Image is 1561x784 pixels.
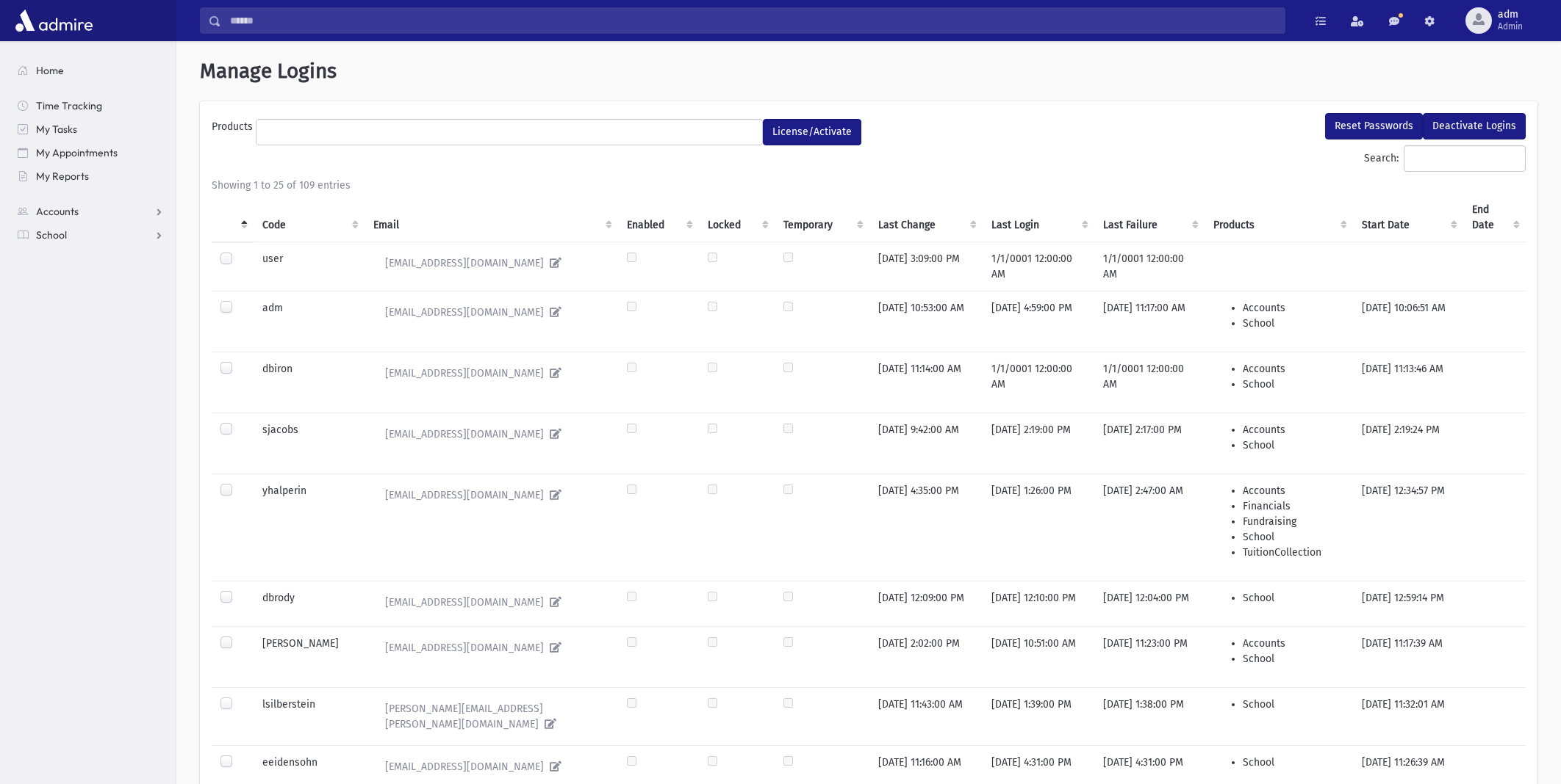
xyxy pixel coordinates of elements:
[618,193,699,242] th: Enabled : activate to sort column ascending
[1353,193,1463,242] th: Start Date : activate to sort column ascending
[1094,242,1205,291] td: 1/1/0001 12:00:00 AM
[36,99,102,112] span: Time Tracking
[983,687,1094,745] td: [DATE] 1:39:00 PM
[254,352,365,413] td: dbiron
[1353,413,1463,473] td: [DATE] 2:19:24 PM
[1243,498,1344,514] li: Financials
[983,291,1094,352] td: [DATE] 4:59:00 PM
[221,7,1285,34] input: Search
[869,193,983,242] th: Last Change : activate to sort column ascending
[1094,193,1205,242] th: Last Failure : activate to sort column ascending
[1243,529,1344,545] li: School
[1094,291,1205,352] td: [DATE] 11:17:00 AM
[1243,651,1344,667] li: School
[1243,636,1344,651] li: Accounts
[1353,291,1463,352] td: [DATE] 10:06:51 AM
[1094,473,1205,581] td: [DATE] 2:47:00 AM
[983,242,1094,291] td: 1/1/0001 12:00:00 AM
[699,193,775,242] th: Locked : activate to sort column ascending
[983,473,1094,581] td: [DATE] 1:26:00 PM
[6,164,176,188] a: My Reports
[1364,145,1526,172] label: Search:
[373,422,610,446] a: [EMAIL_ADDRESS][DOMAIN_NAME]
[983,626,1094,687] td: [DATE] 10:51:00 AM
[373,697,610,736] a: [PERSON_NAME][EMAIL_ADDRESS][PERSON_NAME][DOMAIN_NAME]
[254,413,365,473] td: sjacobs
[36,205,79,218] span: Accounts
[12,6,96,35] img: AdmirePro
[212,193,254,242] th: : activate to sort column descending
[36,170,89,183] span: My Reports
[1423,113,1526,139] button: Deactivate Logins
[1243,438,1344,453] li: School
[869,687,983,745] td: [DATE] 11:43:00 AM
[869,352,983,413] td: [DATE] 11:14:00 AM
[869,626,983,687] td: [DATE] 2:02:00 PM
[983,581,1094,626] td: [DATE] 12:10:00 PM
[1353,687,1463,745] td: [DATE] 11:32:01 AM
[36,146,118,159] span: My Appointments
[1094,581,1205,626] td: [DATE] 12:04:00 PM
[763,119,861,145] button: License/Activate
[36,228,67,242] span: School
[1353,473,1463,581] td: [DATE] 12:34:57 PM
[1094,413,1205,473] td: [DATE] 2:17:00 PM
[373,636,610,660] a: [EMAIL_ADDRESS][DOMAIN_NAME]
[254,242,365,291] td: user
[1463,193,1526,242] th: End Date : activate to sort column ascending
[869,581,983,626] td: [DATE] 12:09:00 PM
[1325,113,1423,139] button: Reset Passwords
[200,59,1537,84] h1: Manage Logins
[1498,9,1523,21] span: adm
[1094,687,1205,745] td: [DATE] 1:38:00 PM
[869,291,983,352] td: [DATE] 10:53:00 AM
[212,119,256,139] label: Products
[983,413,1094,473] td: [DATE] 2:19:00 PM
[1404,145,1526,172] input: Search:
[212,178,1526,193] div: Showing 1 to 25 of 109 entries
[1094,352,1205,413] td: 1/1/0001 12:00:00 AM
[373,251,610,275] a: [EMAIL_ADDRESS][DOMAIN_NAME]
[775,193,869,242] th: Temporary : activate to sort column ascending
[983,352,1094,413] td: 1/1/0001 12:00:00 AM
[1243,361,1344,377] li: Accounts
[254,193,365,242] th: Code : activate to sort column ascending
[6,141,176,164] a: My Appointments
[1205,193,1353,242] th: Products : activate to sort column ascending
[1243,514,1344,529] li: Fundraising
[1243,590,1344,606] li: School
[254,626,365,687] td: [PERSON_NAME]
[254,581,365,626] td: dbrody
[254,687,365,745] td: lsilberstein
[1243,422,1344,438] li: Accounts
[6,117,176,141] a: My Tasks
[1498,21,1523,32] span: Admin
[1243,697,1344,712] li: School
[869,473,983,581] td: [DATE] 4:35:00 PM
[6,94,176,117] a: Time Tracking
[36,123,77,136] span: My Tasks
[1353,352,1463,413] td: [DATE] 11:13:46 AM
[6,59,176,82] a: Home
[6,200,176,223] a: Accounts
[373,483,610,507] a: [EMAIL_ADDRESS][DOMAIN_NAME]
[373,300,610,324] a: [EMAIL_ADDRESS][DOMAIN_NAME]
[869,413,983,473] td: [DATE] 9:42:00 AM
[1353,626,1463,687] td: [DATE] 11:17:39 AM
[1243,377,1344,392] li: School
[6,223,176,247] a: School
[373,755,610,779] a: [EMAIL_ADDRESS][DOMAIN_NAME]
[1353,581,1463,626] td: [DATE] 12:59:14 PM
[254,291,365,352] td: adm
[365,193,619,242] th: Email : activate to sort column ascending
[373,590,610,614] a: [EMAIL_ADDRESS][DOMAIN_NAME]
[1243,545,1344,560] li: TuitionCollection
[869,242,983,291] td: [DATE] 3:09:00 PM
[1094,626,1205,687] td: [DATE] 11:23:00 PM
[983,193,1094,242] th: Last Login : activate to sort column ascending
[36,64,64,77] span: Home
[1243,755,1344,770] li: School
[1243,483,1344,498] li: Accounts
[254,473,365,581] td: yhalperin
[1243,300,1344,316] li: Accounts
